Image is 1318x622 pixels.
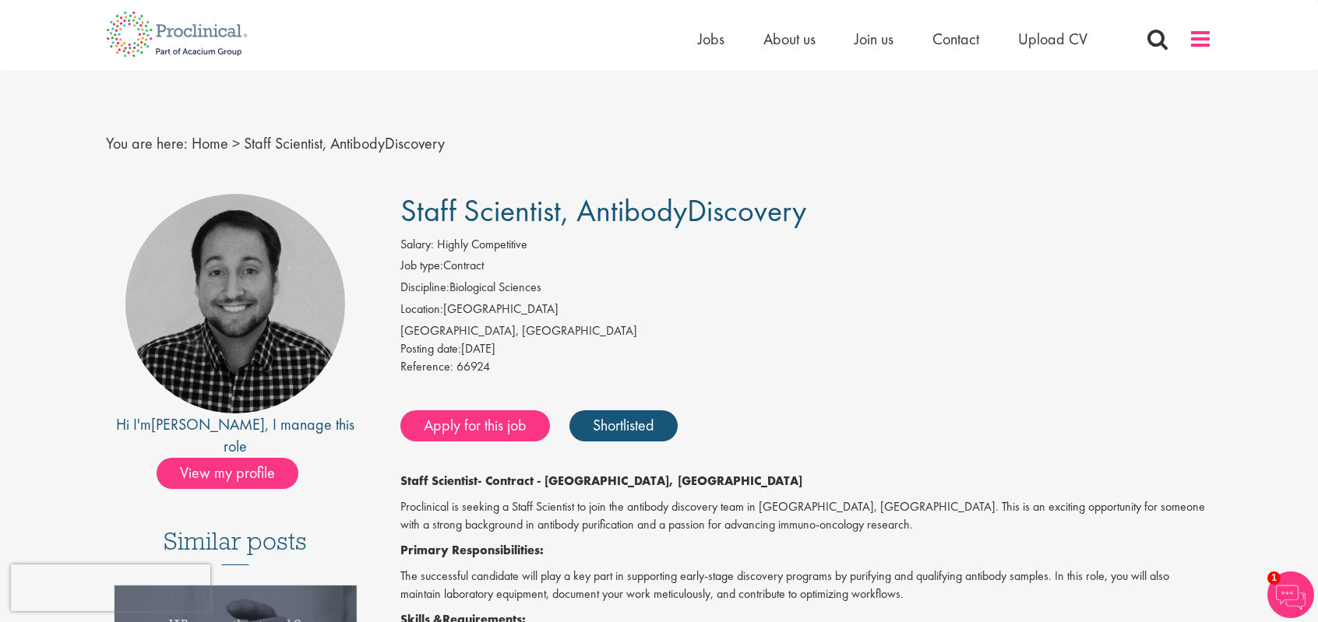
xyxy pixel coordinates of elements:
[472,542,544,558] strong: ponsibilities:
[400,257,1213,279] li: Contract
[106,413,365,458] div: Hi I'm , I manage this role
[400,300,1213,322] li: [GEOGRAPHIC_DATA]
[157,461,314,481] a: View my profile
[456,358,490,374] span: 66924
[125,194,345,413] img: imeage of recruiter Mike Raletz
[151,414,265,434] a: [PERSON_NAME]
[400,257,443,275] label: Job type:
[400,542,472,558] strong: Primary Res
[400,498,1213,534] p: Proclinical is seeking a Staff Scientist to join the antibody discovery team in [GEOGRAPHIC_DATA]...
[164,528,307,565] h3: Similar posts
[106,133,188,153] span: You are here:
[192,133,228,153] a: breadcrumb link
[932,29,979,49] a: Contact
[400,358,453,376] label: Reference:
[478,473,802,489] strong: - Contract - [GEOGRAPHIC_DATA], [GEOGRAPHIC_DATA]
[232,133,240,153] span: >
[400,236,434,254] label: Salary:
[763,29,816,49] a: About us
[157,458,298,489] span: View my profile
[400,568,1213,603] p: The successful candidate will play a key part in supporting early-stage discovery programs by pur...
[400,340,461,357] span: Posting date:
[400,191,806,230] span: Staff Scientist, AntibodyDiscovery
[437,236,527,252] span: Highly Competitive
[855,29,893,49] a: Join us
[400,279,1213,300] li: Biological Sciences
[1267,571,1281,585] span: 1
[569,410,678,441] a: Shortlisted
[400,340,1213,358] div: [DATE]
[400,410,550,441] a: Apply for this job
[1018,29,1087,49] a: Upload CV
[400,279,449,297] label: Discipline:
[11,564,210,611] iframe: reCAPTCHA
[400,473,478,489] strong: Staff Scientist
[698,29,724,49] a: Jobs
[244,133,445,153] span: Staff Scientist, AntibodyDiscovery
[1267,571,1314,618] img: Chatbot
[400,300,443,318] label: Location:
[400,322,1213,340] div: [GEOGRAPHIC_DATA], [GEOGRAPHIC_DATA]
